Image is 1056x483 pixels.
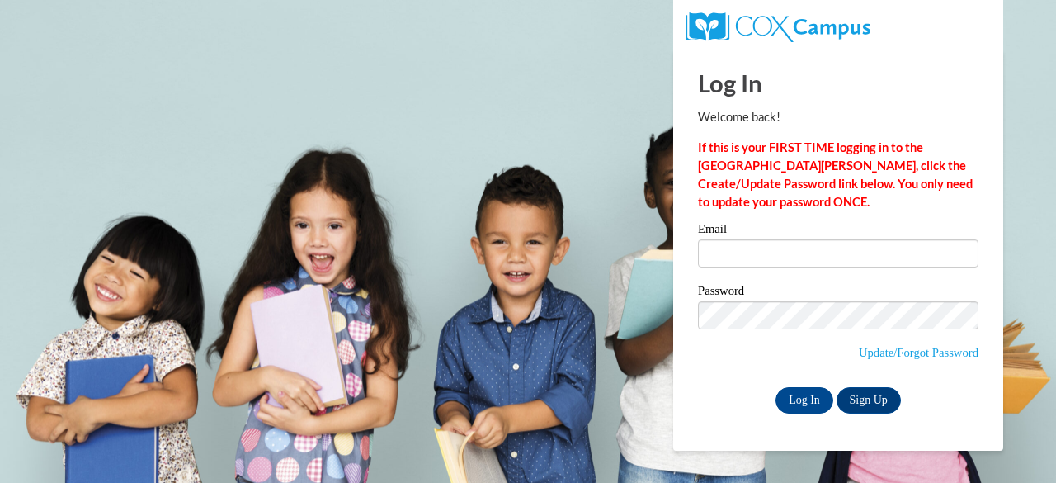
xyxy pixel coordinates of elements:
[686,12,870,42] img: COX Campus
[698,108,978,126] p: Welcome back!
[775,387,833,414] input: Log In
[859,346,978,359] a: Update/Forgot Password
[698,223,978,239] label: Email
[698,140,973,209] strong: If this is your FIRST TIME logging in to the [GEOGRAPHIC_DATA][PERSON_NAME], click the Create/Upd...
[698,66,978,100] h1: Log In
[698,285,978,301] label: Password
[837,387,901,414] a: Sign Up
